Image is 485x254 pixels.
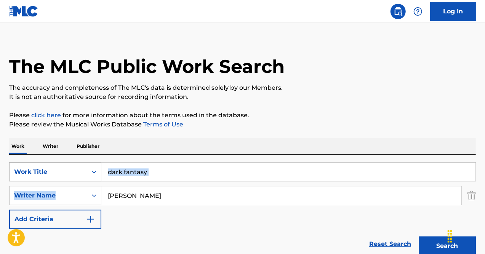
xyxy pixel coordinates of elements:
[444,225,456,248] div: Drag
[40,138,61,154] p: Writer
[365,236,415,252] a: Reset Search
[410,4,426,19] div: Help
[31,112,61,119] a: click here
[467,186,476,205] img: Delete Criterion
[14,167,83,176] div: Work Title
[430,2,476,21] a: Log In
[9,83,476,92] p: The accuracy and completeness of The MLC's data is determined solely by our Members.
[9,92,476,102] p: It is not an authoritative source for recording information.
[9,210,101,229] button: Add Criteria
[447,217,485,254] iframe: Chat Widget
[14,191,83,200] div: Writer Name
[413,7,423,16] img: help
[9,138,27,154] p: Work
[394,7,403,16] img: search
[86,215,95,224] img: 9d2ae6d4665cec9f34b9.svg
[9,6,38,17] img: MLC Logo
[9,120,476,129] p: Please review the Musical Works Database
[391,4,406,19] a: Public Search
[9,55,285,78] h1: The MLC Public Work Search
[142,121,183,128] a: Terms of Use
[9,111,476,120] p: Please for more information about the terms used in the database.
[74,138,102,154] p: Publisher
